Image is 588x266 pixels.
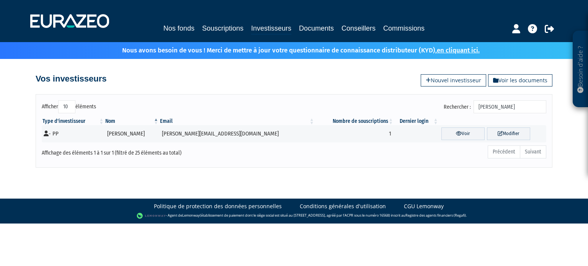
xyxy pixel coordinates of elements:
[30,14,109,28] img: 1732889491-logotype_eurazeo_blanc_rvb.png
[341,23,376,34] a: Conseillers
[437,46,480,54] a: en cliquant ici.
[300,202,386,210] a: Conditions générales d'utilisation
[251,23,291,35] a: Investisseurs
[137,212,166,220] img: logo-lemonway.png
[394,117,439,125] th: Dernier login : activer pour trier la colonne par ordre croissant
[405,213,466,218] a: Registre des agents financiers (Regafi)
[487,127,530,140] a: Modifier
[159,125,315,142] td: [PERSON_NAME][EMAIL_ADDRESS][DOMAIN_NAME]
[105,125,159,142] td: [PERSON_NAME]
[58,100,75,113] select: Afficheréléments
[404,202,444,210] a: CGU Lemonway
[42,125,105,142] td: - PP
[182,213,200,218] a: Lemonway
[439,117,546,125] th: &nbsp;
[42,145,245,157] div: Affichage des éléments 1 à 1 sur 1 (filtré de 25 éléments au total)
[576,35,585,104] p: Besoin d'aide ?
[159,117,315,125] th: Email : activer pour trier la colonne par ordre croissant
[154,202,282,210] a: Politique de protection des données personnelles
[441,127,485,140] a: Voir
[474,100,546,113] input: Rechercher :
[202,23,243,34] a: Souscriptions
[315,125,394,142] td: 1
[299,23,334,34] a: Documents
[36,74,106,83] h4: Vos investisseurs
[163,23,194,34] a: Nos fonds
[383,23,425,34] a: Commissions
[105,117,159,125] th: Nom : activer pour trier la colonne par ordre d&eacute;croissant
[42,117,105,125] th: Type d'investisseur : activer pour trier la colonne par ordre croissant
[315,117,394,125] th: Nombre de souscriptions : activer pour trier la colonne par ordre croissant
[42,100,96,113] label: Afficher éléments
[100,44,480,55] p: Nous avons besoin de vous ! Merci de mettre à jour votre questionnaire de connaissance distribute...
[421,74,486,86] a: Nouvel investisseur
[8,212,580,220] div: - Agent de (établissement de paiement dont le siège social est situé au [STREET_ADDRESS], agréé p...
[488,74,552,86] a: Voir les documents
[444,100,546,113] label: Rechercher :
